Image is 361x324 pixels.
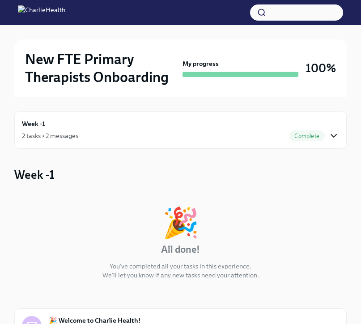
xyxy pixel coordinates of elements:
[22,119,45,129] h6: Week -1
[18,5,65,20] img: CharlieHealth
[110,262,251,271] p: You've completed all your tasks in this experience.
[22,131,78,140] div: 2 tasks • 2 messages
[25,50,179,86] h2: New FTE Primary Therapists Onboarding
[14,167,55,183] h3: Week -1
[289,133,325,139] span: Complete
[161,243,200,256] h4: All done!
[102,271,259,280] p: We'll let you know if any new tasks need your attention.
[183,59,219,68] strong: My progress
[306,60,336,76] h3: 100%
[162,208,199,238] div: 🎉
